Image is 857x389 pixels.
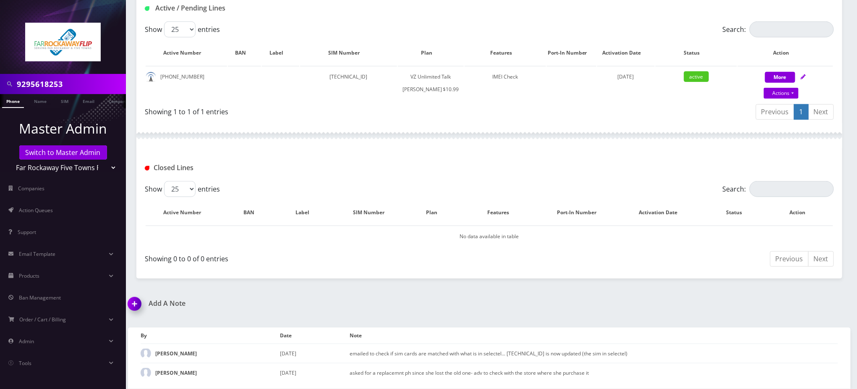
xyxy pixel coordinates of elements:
td: [PHONE_NUMBER] [146,66,227,100]
label: Search: [723,181,834,197]
a: Name [30,94,51,107]
th: Plan: activate to sort column ascending [398,41,464,65]
a: Company [105,94,133,107]
span: [DATE] [618,73,634,80]
a: Switch to Master Admin [19,145,107,160]
label: Show entries [145,21,220,37]
a: Add A Note [128,300,483,308]
label: Search: [723,21,834,37]
h1: Closed Lines [145,164,366,172]
select: Showentries [164,21,196,37]
a: 1 [794,104,809,120]
th: Action : activate to sort column ascending [771,200,833,225]
a: Next [808,104,834,120]
td: [DATE] [280,363,350,382]
td: VZ Unlimited Talk [PERSON_NAME] $10.99 [398,66,464,100]
th: Activation Date: activate to sort column ascending [597,41,655,65]
th: Features: activate to sort column ascending [462,200,543,225]
button: More [765,72,795,83]
img: Closed Lines [145,166,149,171]
th: BAN: activate to sort column ascending [228,200,278,225]
span: active [684,71,709,82]
span: Tools [19,360,31,367]
a: SIM [57,94,73,107]
th: Plan: activate to sort column ascending [411,200,461,225]
td: asked for a replacemnt ph since she lost the old one- adv to check with the store where she purch... [350,363,838,382]
h1: Active / Pending Lines [145,4,366,12]
th: Port-In Number: activate to sort column ascending [544,200,618,225]
label: Show entries [145,181,220,197]
input: Search: [750,181,834,197]
td: emailed to check if sim cards are matched with what is in selectel... [TECHNICAL_ID] is now updat... [350,344,838,363]
th: Active Number: activate to sort column descending [146,200,227,225]
td: [DATE] [280,344,350,363]
select: Showentries [164,181,196,197]
span: Action Queues [19,207,53,214]
span: Ban Management [19,294,61,301]
th: Status: activate to sort column ascending [656,41,737,65]
strong: [PERSON_NAME] [155,350,197,357]
a: Next [808,251,834,267]
strong: [PERSON_NAME] [155,369,197,376]
input: Search in Company [17,76,124,92]
th: Label: activate to sort column ascending [279,200,335,225]
img: Far Rockaway Five Towns Flip [25,23,101,61]
a: Email [78,94,99,107]
span: Order / Cart / Billing [20,316,66,323]
th: Action: activate to sort column ascending [738,41,833,65]
a: Actions [764,88,799,99]
span: Email Template [19,250,55,258]
img: default.png [146,72,156,82]
th: Status: activate to sort column ascending [707,200,770,225]
th: Note [350,328,838,344]
img: Active / Pending Lines [145,6,149,11]
th: SIM Number: activate to sort column ascending [336,200,410,225]
span: Companies [18,185,45,192]
th: Date [280,328,350,344]
a: Previous [756,104,794,120]
span: Support [18,229,36,236]
th: Port-In Number: activate to sort column ascending [547,41,596,65]
a: Previous [770,251,809,267]
span: Admin [19,338,34,345]
a: Phone [2,94,24,108]
th: Activation Date: activate to sort column ascending [619,200,706,225]
th: Label: activate to sort column ascending [262,41,299,65]
th: BAN: activate to sort column ascending [228,41,261,65]
div: Showing 0 to 0 of 0 entries [145,250,483,264]
input: Search: [750,21,834,37]
th: By [141,328,280,344]
th: SIM Number: activate to sort column ascending [300,41,397,65]
div: IMEI Check [465,71,546,83]
th: Features: activate to sort column ascending [465,41,546,65]
div: Showing 1 to 1 of 1 entries [145,103,483,117]
span: Products [19,272,39,279]
th: Active Number: activate to sort column ascending [146,41,227,65]
td: [TECHNICAL_ID] [300,66,397,100]
td: No data available in table [146,226,833,247]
